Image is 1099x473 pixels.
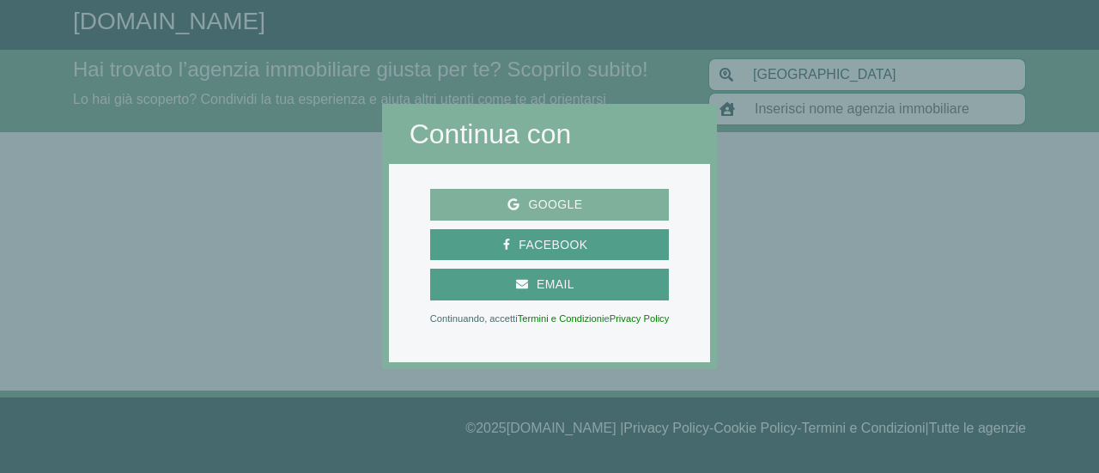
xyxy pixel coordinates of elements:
[410,118,690,150] h2: Continua con
[430,189,670,221] button: Google
[528,274,583,295] span: Email
[430,314,670,323] p: Continuando, accetti e
[518,313,604,324] a: Termini e Condizioni
[610,313,670,324] a: Privacy Policy
[519,194,591,215] span: Google
[510,234,596,256] span: Facebook
[430,269,670,300] button: Email
[430,229,670,261] button: Facebook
